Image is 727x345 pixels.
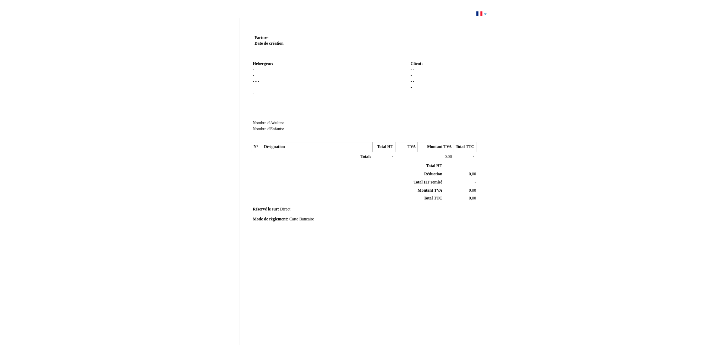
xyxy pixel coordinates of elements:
span: Réduction [424,172,442,176]
span: - [410,85,412,90]
strong: Date de création [255,41,284,46]
span: Direct [280,207,290,212]
span: - [410,73,412,78]
span: - [253,91,254,95]
span: - [475,164,476,168]
span: - [392,154,393,159]
span: - [253,73,254,78]
span: Mode de règlement: [253,217,288,221]
th: Montant TVA [418,142,454,152]
span: 0.00 [445,154,452,159]
th: Désignation [260,142,373,152]
span: Facture [255,35,268,40]
span: - [253,79,254,84]
span: 0.00 [469,188,476,193]
th: Total HT [373,142,395,152]
span: Montant TVA [418,188,442,193]
span: Total HT [426,164,442,168]
th: N° [251,142,260,152]
span: Total: [360,154,371,159]
span: - [413,79,414,84]
span: - [253,109,254,113]
span: 0,00 [469,196,476,201]
span: Total HT remisé [414,180,442,185]
span: - [410,67,412,72]
span: Carte Bancaire [289,217,314,221]
span: Réservé le [253,207,271,212]
span: Nombre d'Adultes: [253,121,284,125]
span: - [255,79,257,84]
span: Nombre d'Enfants: [253,127,284,131]
span: - [473,154,475,159]
span: - [475,180,476,185]
th: Total TTC [454,142,476,152]
th: TVA [395,142,417,152]
span: - [410,79,412,84]
span: - [253,67,254,72]
span: Total TTC [424,196,442,201]
span: 0,00 [469,172,476,176]
span: - [258,79,259,84]
span: Client: [410,61,422,66]
span: sur: [272,207,279,212]
span: - [413,67,414,72]
span: Hebergeur: [253,61,273,66]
